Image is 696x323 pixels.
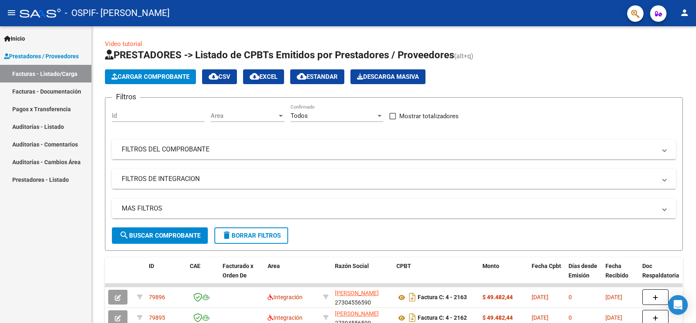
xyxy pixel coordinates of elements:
[112,227,208,244] button: Buscar Comprobante
[393,257,479,293] datatable-header-cell: CPBT
[569,314,572,321] span: 0
[291,112,308,119] span: Todos
[202,69,237,84] button: CSV
[190,263,200,269] span: CAE
[290,69,344,84] button: Estandar
[105,49,454,61] span: PRESTADORES -> Listado de CPBTs Emitidos por Prestadores / Proveedores
[407,291,418,304] i: Descargar documento
[222,230,232,240] mat-icon: delete
[528,257,565,293] datatable-header-cell: Fecha Cpbt
[680,8,689,18] mat-icon: person
[112,140,676,159] mat-expansion-panel-header: FILTROS DEL COMPROBANTE
[482,263,499,269] span: Monto
[268,263,280,269] span: Area
[112,91,140,103] h3: Filtros
[268,314,303,321] span: Integración
[335,289,390,306] div: 27304556590
[105,69,196,84] button: Cargar Comprobante
[122,204,656,213] mat-panel-title: MAS FILTROS
[4,52,79,61] span: Prestadores / Proveedores
[243,69,284,84] button: EXCEL
[223,263,253,279] span: Facturado x Orden De
[418,294,467,301] strong: Factura C: 4 - 2163
[96,4,170,22] span: - [PERSON_NAME]
[105,40,142,48] a: Video tutorial
[335,263,369,269] span: Razón Social
[602,257,639,293] datatable-header-cell: Fecha Recibido
[605,263,628,279] span: Fecha Recibido
[482,314,513,321] strong: $ 49.482,44
[149,314,165,321] span: 79895
[187,257,219,293] datatable-header-cell: CAE
[396,263,411,269] span: CPBT
[479,257,528,293] datatable-header-cell: Monto
[357,73,419,80] span: Descarga Masiva
[119,232,200,239] span: Buscar Comprobante
[482,294,513,300] strong: $ 49.482,44
[250,71,259,81] mat-icon: cloud_download
[268,294,303,300] span: Integración
[149,294,165,300] span: 79896
[122,145,656,154] mat-panel-title: FILTROS DEL COMPROBANTE
[149,263,154,269] span: ID
[335,290,379,296] span: [PERSON_NAME]
[605,314,622,321] span: [DATE]
[350,69,425,84] app-download-masive: Descarga masiva de comprobantes (adjuntos)
[418,315,467,321] strong: Factura C: 4 - 2162
[350,69,425,84] button: Descarga Masiva
[668,295,688,315] div: Open Intercom Messenger
[332,257,393,293] datatable-header-cell: Razón Social
[146,257,187,293] datatable-header-cell: ID
[209,73,230,80] span: CSV
[532,314,548,321] span: [DATE]
[454,52,473,60] span: (alt+q)
[211,112,277,119] span: Area
[335,310,379,317] span: [PERSON_NAME]
[264,257,320,293] datatable-header-cell: Area
[214,227,288,244] button: Borrar Filtros
[297,71,307,81] mat-icon: cloud_download
[399,111,459,121] span: Mostrar totalizadores
[639,257,688,293] datatable-header-cell: Doc Respaldatoria
[119,230,129,240] mat-icon: search
[222,232,281,239] span: Borrar Filtros
[7,8,16,18] mat-icon: menu
[569,263,597,279] span: Días desde Emisión
[532,263,561,269] span: Fecha Cpbt
[112,199,676,218] mat-expansion-panel-header: MAS FILTROS
[605,294,622,300] span: [DATE]
[112,169,676,189] mat-expansion-panel-header: FILTROS DE INTEGRACION
[209,71,218,81] mat-icon: cloud_download
[65,4,96,22] span: - OSPIF
[250,73,277,80] span: EXCEL
[122,174,656,183] mat-panel-title: FILTROS DE INTEGRACION
[569,294,572,300] span: 0
[111,73,189,80] span: Cargar Comprobante
[532,294,548,300] span: [DATE]
[565,257,602,293] datatable-header-cell: Días desde Emisión
[297,73,338,80] span: Estandar
[219,257,264,293] datatable-header-cell: Facturado x Orden De
[642,263,679,279] span: Doc Respaldatoria
[4,34,25,43] span: Inicio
